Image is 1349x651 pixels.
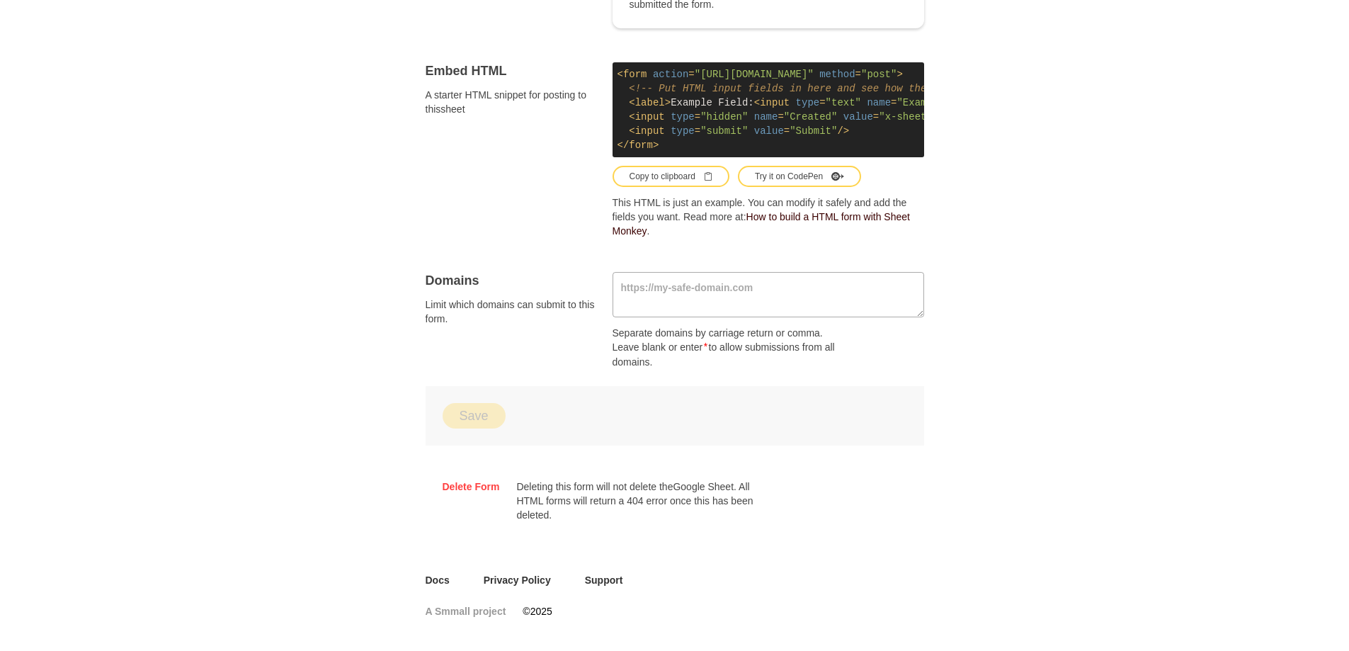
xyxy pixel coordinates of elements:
span: type [671,111,695,123]
span: < = = = /> [629,111,1087,123]
a: Support [585,573,623,587]
span: type [671,125,695,137]
span: label [635,97,665,108]
span: method [819,69,855,80]
span: type [796,97,820,108]
span: "post" [861,69,897,80]
code: Example Field: [613,62,924,157]
a: Privacy Policy [484,573,551,587]
span: < = = > [617,69,903,80]
svg: Clipboard [704,172,712,181]
button: Try it on CodePen [738,166,861,187]
div: Try it on CodePen [755,170,844,183]
span: < > [629,97,671,108]
span: </ > [617,140,659,151]
span: "Created" [784,111,838,123]
p: Separate domains by carriage return or comma. Leave blank or enter to allow submissions from all ... [613,326,850,369]
span: form [629,140,653,151]
span: <!-- Put HTML input fields in here and see how they fill up your sheet --> [629,83,1069,94]
span: name [867,97,891,108]
span: name [754,111,778,123]
span: Limit which domains can submit to this form. [426,298,596,326]
a: Docs [426,573,450,587]
span: © 2025 [523,604,552,618]
p: Deleting this form will not delete the Google Sheet . All HTML forms will return a 404 error once... [516,480,754,522]
span: form [623,69,647,80]
span: < = = /> [754,97,1058,108]
a: A Smmall project [426,604,506,618]
span: "Example Header" [897,97,991,108]
span: "hidden" [700,111,748,123]
span: value [843,111,873,123]
h4: Embed HTML [426,62,596,79]
span: "[URL][DOMAIN_NAME]" [695,69,814,80]
span: "Submit" [790,125,837,137]
a: Delete Form [443,480,500,494]
span: input [635,111,665,123]
p: This HTML is just an example. You can modify it safely and add the fields you want. Read more at: . [613,196,924,238]
a: How to build a HTML form with Sheet Monkey [613,211,910,237]
span: input [760,97,790,108]
button: Copy to clipboardClipboard [613,166,729,187]
span: "submit" [700,125,748,137]
span: < = = /> [629,125,849,137]
div: Copy to clipboard [630,170,712,183]
span: "text" [826,97,861,108]
span: value [754,125,784,137]
span: action [653,69,688,80]
span: input [635,125,665,137]
button: Save [443,403,506,429]
span: A starter HTML snippet for posting to this sheet [426,88,596,116]
h4: Domains [426,272,596,289]
span: "x-sheetmonkey-current-date-time" [879,111,1075,123]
